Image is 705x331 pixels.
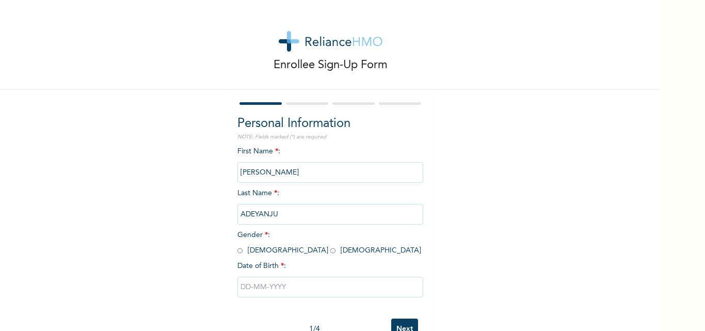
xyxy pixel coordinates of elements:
span: Gender : [DEMOGRAPHIC_DATA] [DEMOGRAPHIC_DATA] [237,231,421,254]
input: Enter your first name [237,162,423,183]
span: Date of Birth : [237,261,286,272]
p: Enrollee Sign-Up Form [274,57,388,74]
span: Last Name : [237,190,423,218]
input: DD-MM-YYYY [237,277,423,297]
h2: Personal Information [237,115,423,133]
input: Enter your last name [237,204,423,225]
img: logo [279,31,382,52]
span: First Name : [237,148,423,176]
p: NOTE: Fields marked (*) are required [237,133,423,141]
